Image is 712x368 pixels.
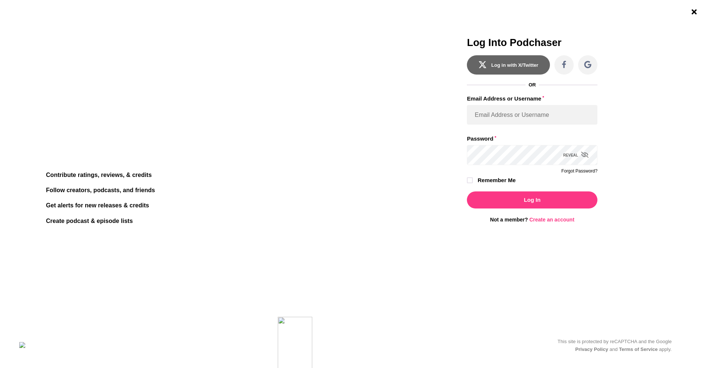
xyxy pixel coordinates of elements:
[467,134,597,144] label: Password
[467,37,597,48] h3: Log Into Podchaser
[42,216,138,226] li: Create podcast & episode lists
[687,5,701,19] button: Close Button
[491,62,538,68] div: Log in with X/Twitter
[42,158,190,164] li: On Podchaser you can:
[19,342,85,356] a: Podchaser - Follow, Share and Rate Podcasts
[80,39,154,49] a: create an account
[541,338,672,353] div: This site is protected by reCAPTCHA and the Google and apply.
[42,170,157,180] li: Contribute ratings, reviews, & credits
[467,55,550,75] button: Log in with X/Twitter
[42,185,160,195] li: Follow creators, podcasts, and friends
[467,94,597,103] label: Email Address or Username
[575,346,608,352] a: Privacy Policy
[478,175,516,185] label: Remember Me
[19,342,90,356] img: Podchaser - Follow, Share and Rate Podcasts
[467,105,597,125] input: Email Address or Username
[528,82,536,88] div: OR
[529,217,574,223] a: Create an account
[619,346,657,352] a: Terms of Service
[467,217,597,223] div: Not a member?
[563,145,589,165] div: Reveal
[42,201,154,210] li: Get alerts for new releases & credits
[561,169,597,174] button: Forgot Password?
[467,191,597,208] button: Log In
